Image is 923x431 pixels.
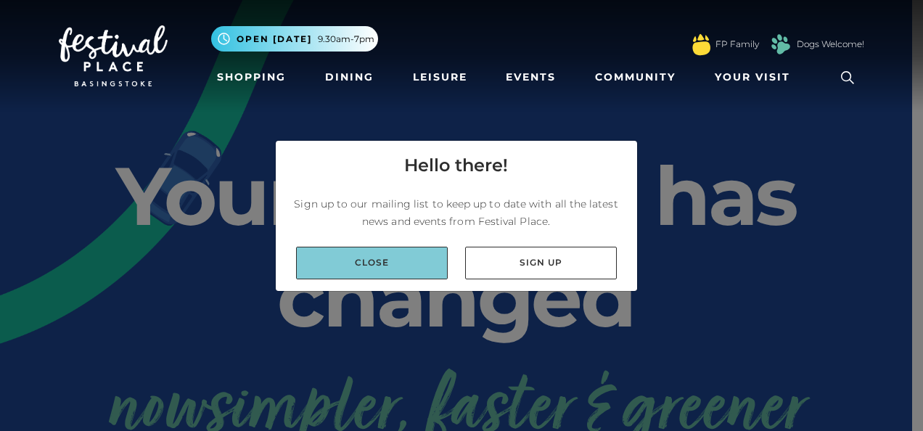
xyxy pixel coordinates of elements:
[211,26,378,52] button: Open [DATE] 9.30am-7pm
[318,33,374,46] span: 9.30am-7pm
[715,38,759,51] a: FP Family
[296,247,448,279] a: Close
[404,152,508,178] h4: Hello there!
[797,38,864,51] a: Dogs Welcome!
[589,64,681,91] a: Community
[319,64,380,91] a: Dining
[211,64,292,91] a: Shopping
[237,33,312,46] span: Open [DATE]
[287,195,625,230] p: Sign up to our mailing list to keep up to date with all the latest news and events from Festival ...
[407,64,473,91] a: Leisure
[59,25,168,86] img: Festival Place Logo
[709,64,803,91] a: Your Visit
[465,247,617,279] a: Sign up
[715,70,790,85] span: Your Visit
[500,64,562,91] a: Events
